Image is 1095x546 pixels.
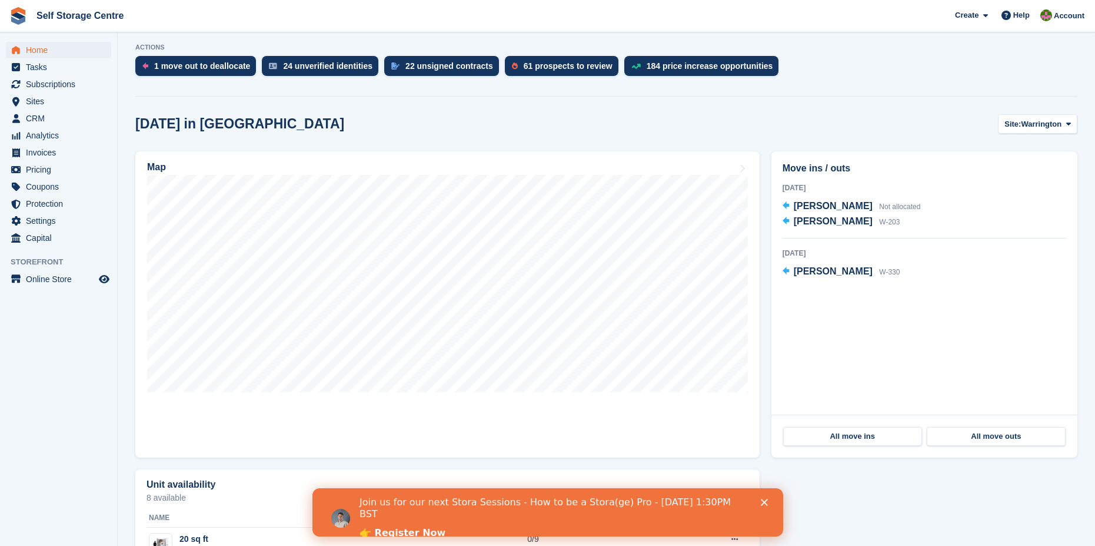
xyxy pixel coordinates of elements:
span: Pricing [26,161,96,178]
a: menu [6,42,111,58]
a: menu [6,271,111,287]
span: Storefront [11,256,117,268]
span: CRM [26,110,96,127]
div: 20 sq ft [179,533,252,545]
span: Subscriptions [26,76,96,92]
span: Coupons [26,178,96,195]
img: contract_signature_icon-13c848040528278c33f63329250d36e43548de30e8caae1d1a13099fd9432cc5.svg [391,62,400,70]
a: Map [135,151,760,458]
span: Help [1013,9,1030,21]
p: 8 available [147,494,748,502]
h2: Unit availability [147,479,215,490]
span: [PERSON_NAME] [794,201,873,211]
span: Protection [26,196,96,212]
button: Site: Warrington [998,114,1077,134]
span: Online Store [26,271,96,287]
span: [PERSON_NAME] [794,216,873,226]
h2: Map [147,162,166,173]
div: 184 price increase opportunities [647,61,773,71]
a: menu [6,178,111,195]
a: menu [6,76,111,92]
a: 184 price increase opportunities [624,56,785,82]
a: 👉 Register Now [47,39,133,52]
th: Name [147,509,527,528]
span: Sites [26,93,96,110]
img: move_outs_to_deallocate_icon-f764333ba52eb49d3ac5e1228854f67142a1ed5810a6f6cc68b1a99e826820c5.svg [142,62,148,70]
a: 22 unsigned contracts [384,56,505,82]
span: Settings [26,213,96,229]
h2: Move ins / outs [783,161,1066,176]
img: Robert Fletcher [1040,9,1052,21]
span: Account [1054,10,1084,22]
a: [PERSON_NAME] Not allocated [783,199,921,214]
a: 61 prospects to review [505,56,624,82]
span: Warrington [1021,118,1061,130]
a: Self Storage Centre [32,6,128,25]
div: [DATE] [783,183,1066,193]
a: All move ins [783,427,922,446]
a: menu [6,59,111,75]
span: Capital [26,230,96,246]
a: menu [6,230,111,246]
span: Analytics [26,127,96,144]
img: prospect-51fa495bee0391a8d652442698ab0144808aea92771e9ea1ae160a38d050c398.svg [512,62,518,70]
span: Home [26,42,96,58]
a: [PERSON_NAME] W-330 [783,264,900,280]
span: W-203 [879,218,900,226]
a: All move outs [927,427,1066,446]
a: 24 unverified identities [262,56,384,82]
div: 22 unsigned contracts [405,61,493,71]
a: [PERSON_NAME] W-203 [783,214,900,230]
p: ACTIONS [135,44,1077,51]
span: Create [955,9,978,21]
span: Tasks [26,59,96,75]
div: 61 prospects to review [524,61,613,71]
iframe: Intercom live chat banner [312,488,783,537]
a: menu [6,161,111,178]
a: menu [6,127,111,144]
a: Preview store [97,272,111,286]
div: 1 move out to deallocate [154,61,250,71]
span: [PERSON_NAME] [794,266,873,276]
div: [DATE] [783,248,1066,259]
a: menu [6,93,111,110]
img: price_increase_opportunities-93ffe204e8149a01c8c9dc8f82e8f89637d9d84a8eef4429ea346261dce0b2c0.svg [631,64,641,69]
a: menu [6,110,111,127]
a: menu [6,196,111,212]
a: menu [6,144,111,161]
span: Not allocated [879,203,920,211]
a: menu [6,213,111,229]
div: 24 unverified identities [283,61,372,71]
div: Close [448,11,460,18]
span: Invoices [26,144,96,161]
span: Site: [1004,118,1021,130]
h2: [DATE] in [GEOGRAPHIC_DATA] [135,116,344,132]
img: verify_identity-adf6edd0f0f0b5bbfe63781bf79b02c33cf7c696d77639b501bdc392416b5a36.svg [269,62,277,70]
span: W-330 [879,268,900,276]
img: stora-icon-8386f47178a22dfd0bd8f6a31ec36ba5ce8667c1dd55bd0f319d3a0aa187defe.svg [9,7,27,25]
a: 1 move out to deallocate [135,56,262,82]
